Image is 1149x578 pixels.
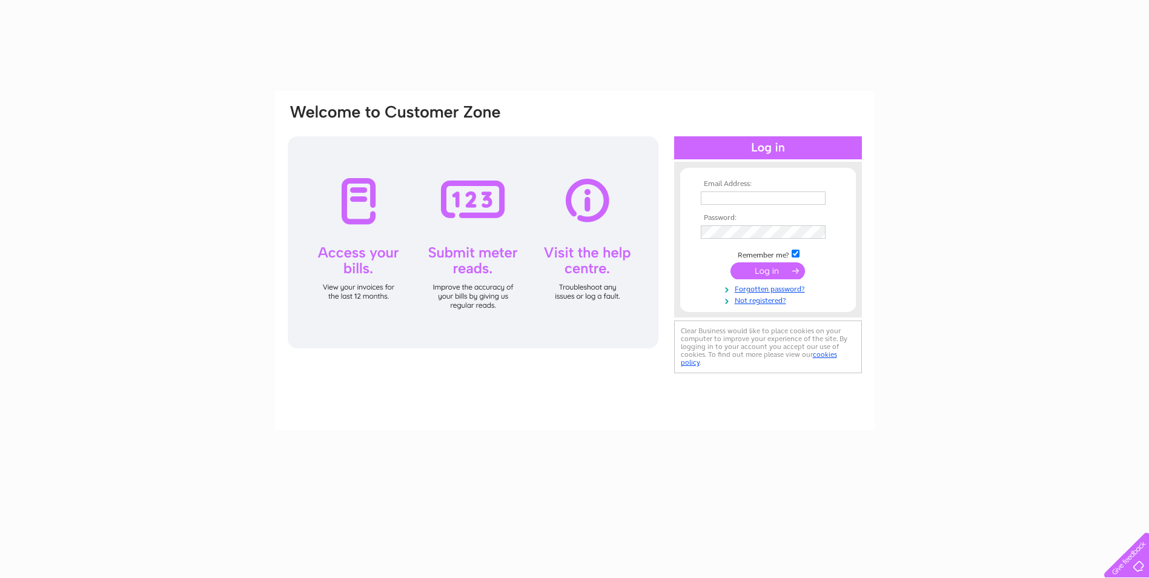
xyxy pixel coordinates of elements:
[701,294,838,305] a: Not registered?
[698,180,838,188] th: Email Address:
[681,350,837,367] a: cookies policy
[674,321,862,373] div: Clear Business would like to place cookies on your computer to improve your experience of the sit...
[730,262,805,279] input: Submit
[701,282,838,294] a: Forgotten password?
[698,248,838,260] td: Remember me?
[698,214,838,222] th: Password:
